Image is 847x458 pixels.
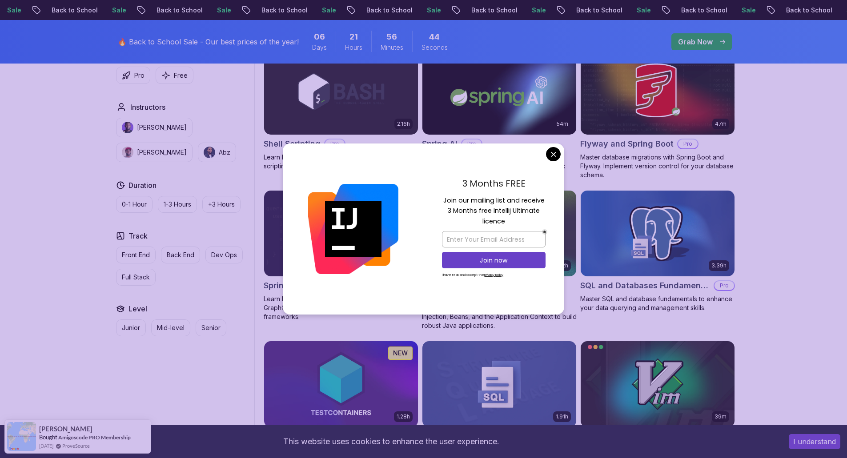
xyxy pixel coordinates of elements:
[128,303,147,314] h2: Level
[580,48,735,179] a: Flyway and Spring Boot card47mFlyway and Spring BootProMaster database migrations with Spring Boo...
[39,425,92,433] span: [PERSON_NAME]
[137,123,187,132] p: [PERSON_NAME]
[580,153,735,179] p: Master database migrations with Spring Boot and Flyway. Implement version control for your databa...
[130,102,165,112] h2: Instructors
[715,120,727,127] p: 47m
[345,43,362,52] span: Hours
[422,138,458,150] h2: Spring AI
[715,281,734,290] p: Pro
[393,349,408,358] p: NEW
[629,6,657,15] p: Sale
[568,6,629,15] p: Back to School
[264,295,418,321] p: Learn how to build efficient, flexible APIs using GraphQL and integrate them with modern front-en...
[128,180,157,191] h2: Duration
[580,190,735,313] a: SQL and Databases Fundamentals card3.39hSQL and Databases FundamentalsProMaster SQL and database ...
[209,6,237,15] p: Sale
[789,434,840,449] button: Accept cookies
[202,196,241,213] button: +3 Hours
[264,48,418,171] a: Shell Scripting card2.16hShell ScriptingProLearn how to automate tasks and scripts with shell scr...
[205,247,243,263] button: Dev Ops
[715,413,727,420] p: 39m
[128,231,148,241] h2: Track
[58,434,131,441] a: Amigoscode PRO Membership
[580,279,710,292] h2: SQL and Databases Fundamentals
[198,143,236,162] button: instructor imgAbz
[325,139,345,148] p: Pro
[208,200,235,209] p: +3 Hours
[164,200,191,209] p: 1-3 Hours
[204,147,215,158] img: instructor img
[7,422,36,451] img: provesource social proof notification image
[556,413,568,420] p: 1.91h
[381,43,403,52] span: Minutes
[419,6,447,15] p: Sale
[122,273,150,282] p: Full Stack
[39,434,57,441] span: Bought
[118,36,299,47] p: 🔥 Back to School Sale - Our best prices of the year!
[264,190,418,322] a: Spring for GraphQL card1.17hSpring for GraphQLProLearn how to build efficient, flexible APIs usin...
[7,432,775,451] div: This website uses cookies to enhance the user experience.
[211,251,237,259] p: Dev Ops
[39,442,53,450] span: [DATE]
[314,31,325,43] span: 6 Days
[422,341,576,427] img: Up and Running with SQL and Databases card
[422,48,577,179] a: Spring AI card54mSpring AIProWelcome to the Spring AI course! Learn to build intelligent applicat...
[264,279,339,292] h2: Spring for GraphQL
[264,341,418,427] img: Testcontainers with Java card
[349,31,358,43] span: 21 Hours
[122,251,150,259] p: Front End
[711,262,727,269] p: 3.39h
[580,341,735,454] a: VIM Essentials card39mVIM EssentialsProLearn the basics of Linux and Bash.
[116,67,150,84] button: Pro
[196,319,226,336] button: Senior
[581,48,735,135] img: Flyway and Spring Boot card
[463,6,524,15] p: Back to School
[678,139,698,148] p: Pro
[386,31,397,43] span: 56 Minutes
[358,6,419,15] p: Back to School
[264,191,418,277] img: Spring for GraphQL card
[122,200,147,209] p: 0-1 Hour
[116,118,193,137] button: instructor img[PERSON_NAME]
[122,147,133,158] img: instructor img
[264,153,418,171] p: Learn how to automate tasks and scripts with shell scripting.
[397,120,410,127] p: 2.16h
[157,323,185,332] p: Mid-level
[151,319,190,336] button: Mid-level
[44,6,104,15] p: Back to School
[201,323,221,332] p: Senior
[116,196,153,213] button: 0-1 Hour
[264,48,418,135] img: Shell Scripting card
[673,6,734,15] p: Back to School
[122,323,140,332] p: Junior
[264,138,321,150] h2: Shell Scripting
[397,413,410,420] p: 1.28h
[219,148,230,157] p: Abz
[122,122,133,133] img: instructor img
[149,6,209,15] p: Back to School
[116,143,193,162] button: instructor img[PERSON_NAME]
[581,191,735,277] img: SQL and Databases Fundamentals card
[158,196,197,213] button: 1-3 Hours
[104,6,132,15] p: Sale
[462,139,482,148] p: Pro
[137,148,187,157] p: [PERSON_NAME]
[734,6,762,15] p: Sale
[116,269,156,286] button: Full Stack
[524,6,552,15] p: Sale
[134,71,145,80] p: Pro
[314,6,342,15] p: Sale
[253,6,314,15] p: Back to School
[167,251,194,259] p: Back End
[116,247,156,263] button: Front End
[580,138,674,150] h2: Flyway and Spring Boot
[557,120,568,127] p: 54m
[62,442,90,450] a: ProveSource
[421,43,448,52] span: Seconds
[422,48,576,135] img: Spring AI card
[174,71,188,80] p: Free
[429,31,440,43] span: 44 Seconds
[156,67,193,84] button: Free
[116,319,146,336] button: Junior
[422,341,577,454] a: Up and Running with SQL and Databases card1.91hUp and Running with SQL and DatabasesLearn SQL and...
